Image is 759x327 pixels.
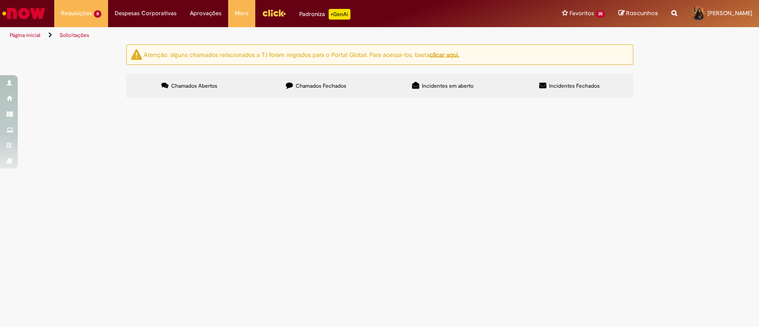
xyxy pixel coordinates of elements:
[61,9,92,18] span: Requisições
[235,9,249,18] span: More
[618,9,658,18] a: Rascunhos
[60,32,89,39] a: Solicitações
[296,82,346,89] span: Chamados Fechados
[94,10,101,18] span: 8
[171,82,217,89] span: Chamados Abertos
[329,9,350,20] p: +GenAi
[422,82,474,89] span: Incidentes em aberto
[595,10,605,18] span: 35
[144,50,459,58] ng-bind-html: Atenção: alguns chamados relacionados a T.I foram migrados para o Portal Global. Para acessá-los,...
[707,9,752,17] span: [PERSON_NAME]
[549,82,600,89] span: Incidentes Fechados
[10,32,40,39] a: Página inicial
[569,9,594,18] span: Favoritos
[299,9,350,20] div: Padroniza
[115,9,177,18] span: Despesas Corporativas
[1,4,47,22] img: ServiceNow
[626,9,658,17] span: Rascunhos
[190,9,221,18] span: Aprovações
[7,27,499,44] ul: Trilhas de página
[430,50,459,58] a: clicar aqui.
[262,6,286,20] img: click_logo_yellow_360x200.png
